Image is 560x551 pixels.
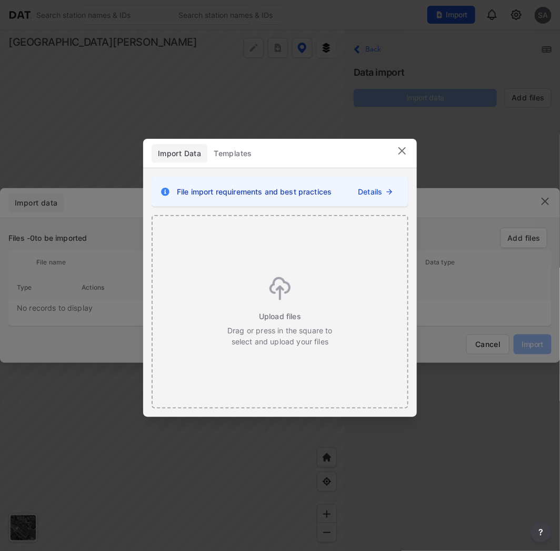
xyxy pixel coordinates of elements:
span: Import Data [158,148,201,159]
button: more [531,522,552,543]
p: Drag or press in the square to select and upload your files [227,325,333,347]
span: ? [537,526,545,538]
span: Upload files [259,311,301,322]
img: gPwVcByDcdB9YAAAAASUVORK5CYII= [269,277,291,300]
img: close.efbf2170.svg [396,145,408,157]
div: full width tabs example [152,144,258,163]
span: File import requirements and best practices [177,186,332,197]
a: Details [358,186,382,197]
span: Templates [214,148,252,159]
